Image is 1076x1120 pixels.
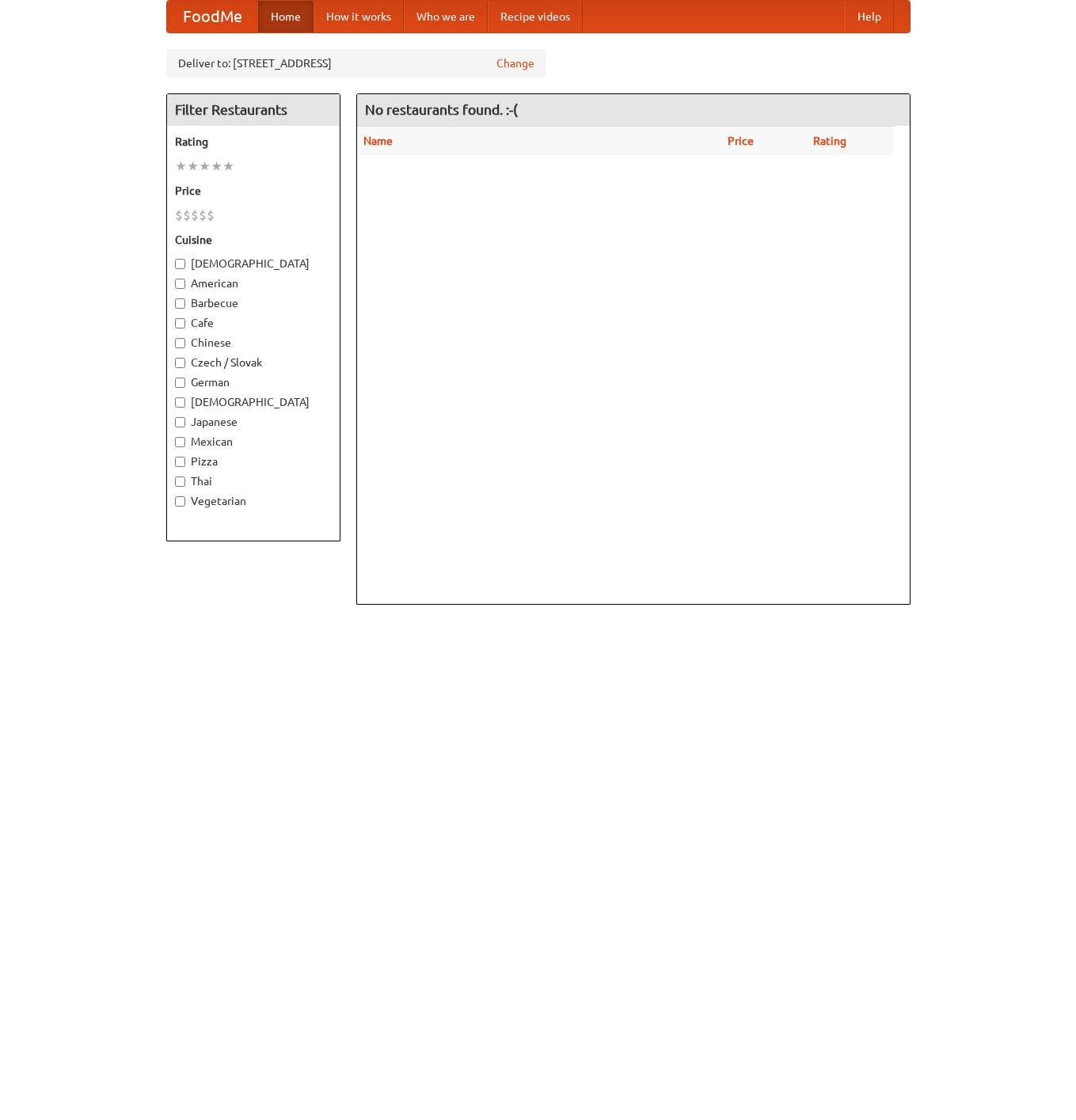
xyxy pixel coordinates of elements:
[175,134,332,150] h5: Rating
[175,318,185,328] input: Cafe
[175,476,185,487] input: Thai
[258,1,314,32] a: Home
[175,374,332,390] label: German
[813,135,846,147] a: Rating
[728,135,754,147] a: Price
[175,437,185,447] input: Mexican
[175,279,185,289] input: American
[175,434,332,450] label: Mexican
[363,135,393,147] a: Name
[175,397,185,408] input: [DEMOGRAPHIC_DATA]
[167,94,340,126] h4: Filter Restaurants
[175,183,332,199] h5: Price
[175,335,332,351] label: Chinese
[314,1,404,32] a: How it works
[175,457,185,467] input: Pizza
[175,207,183,224] li: $
[191,207,199,224] li: $
[488,1,583,32] a: Recipe videos
[175,417,185,427] input: Japanese
[207,207,215,224] li: $
[175,298,185,309] input: Barbecue
[175,275,332,291] label: American
[496,55,534,71] a: Change
[187,158,199,175] li: ★
[222,158,234,175] li: ★
[175,232,332,248] h5: Cuisine
[175,355,332,370] label: Czech / Slovak
[166,49,546,78] div: Deliver to: [STREET_ADDRESS]
[404,1,488,32] a: Who we are
[175,256,332,271] label: [DEMOGRAPHIC_DATA]
[175,338,185,348] input: Chinese
[175,394,332,410] label: [DEMOGRAPHIC_DATA]
[175,496,185,507] input: Vegetarian
[211,158,222,175] li: ★
[175,454,332,469] label: Pizza
[175,414,332,430] label: Japanese
[175,315,332,331] label: Cafe
[365,102,518,117] ng-pluralize: No restaurants found. :-(
[175,378,185,388] input: German
[183,207,191,224] li: $
[845,1,894,32] a: Help
[175,158,187,175] li: ★
[175,295,332,311] label: Barbecue
[167,1,258,32] a: FoodMe
[175,358,185,368] input: Czech / Slovak
[199,158,211,175] li: ★
[175,473,332,489] label: Thai
[175,259,185,269] input: [DEMOGRAPHIC_DATA]
[199,207,207,224] li: $
[175,493,332,509] label: Vegetarian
